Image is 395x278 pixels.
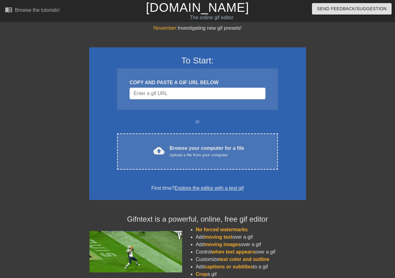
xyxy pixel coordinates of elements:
div: First time? [97,185,298,192]
span: when text appears [212,249,255,254]
span: moving images [204,242,240,247]
a: [DOMAIN_NAME] [146,1,249,14]
h4: Gifntext is a powerful, online, free gif editor [89,215,306,224]
li: Add over a gif [196,233,306,241]
li: Add over a gif [196,241,306,248]
a: Browse the tutorials! [5,6,60,15]
span: menu_book [5,6,12,13]
div: COPY AND PASTE A GIF URL BELOW [129,79,265,86]
div: The online gif editor [135,14,288,21]
div: or [105,118,290,125]
h3: To Start: [97,55,298,66]
li: Customize [196,256,306,263]
a: Explore the editor with a test gif [174,185,244,191]
span: Crop [196,271,207,277]
li: a gif [196,271,306,278]
li: Add to a gif [196,263,306,271]
span: November: [153,25,178,31]
img: football_small.gif [89,231,182,272]
span: Send Feedback/Suggestion [317,5,387,13]
div: Browse the tutorials! [15,7,60,13]
div: Browse your computer for a file [169,145,244,158]
li: Control over a gif [196,248,306,256]
div: Investigating new gif presets! [89,24,306,32]
span: No forced watermarks [196,227,248,232]
button: Send Feedback/Suggestion [312,3,392,15]
span: captions or subtitles [204,264,253,269]
span: moving text [204,234,232,240]
div: Upload a file from your computer [169,152,244,158]
input: Username [129,88,265,99]
span: text color and outline [219,257,269,262]
span: cloud_upload [153,145,165,156]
